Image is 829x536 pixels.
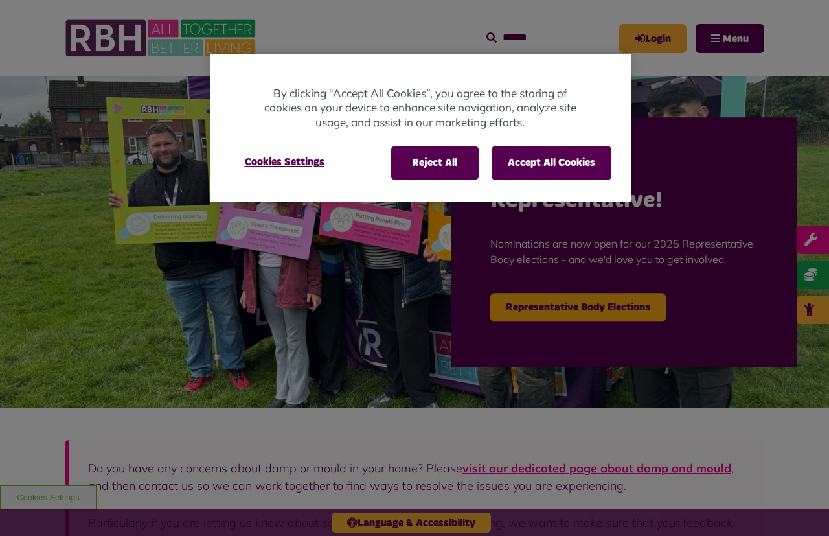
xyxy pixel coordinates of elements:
[210,54,631,202] div: Privacy
[229,146,340,178] button: Cookies Settings
[391,146,479,180] button: Reject All
[262,86,579,130] p: By clicking “Accept All Cookies”, you agree to the storing of cookies on your device to enhance s...
[492,146,611,180] button: Accept All Cookies
[210,54,631,202] div: Cookie banner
